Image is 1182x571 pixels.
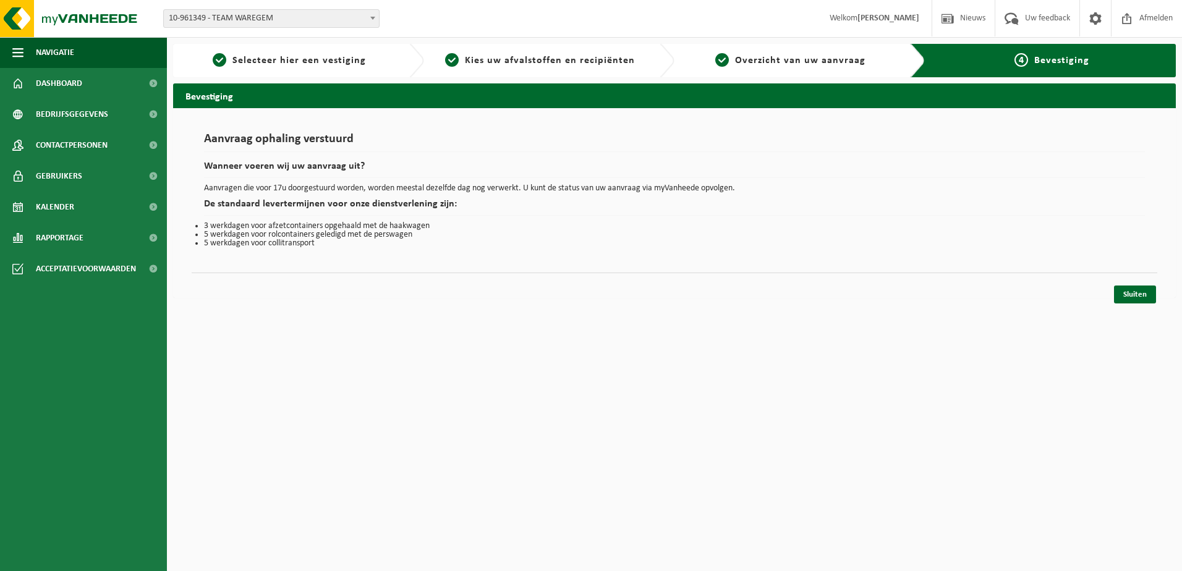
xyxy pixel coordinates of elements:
[430,53,650,68] a: 2Kies uw afvalstoffen en recipiënten
[465,56,635,66] span: Kies uw afvalstoffen en recipiënten
[213,53,226,67] span: 1
[204,161,1145,178] h2: Wanneer voeren wij uw aanvraag uit?
[36,99,108,130] span: Bedrijfsgegevens
[36,222,83,253] span: Rapportage
[204,239,1145,248] li: 5 werkdagen voor collitransport
[715,53,729,67] span: 3
[36,253,136,284] span: Acceptatievoorwaarden
[681,53,901,68] a: 3Overzicht van uw aanvraag
[1114,285,1156,303] a: Sluiten
[204,222,1145,231] li: 3 werkdagen voor afzetcontainers opgehaald met de haakwagen
[735,56,865,66] span: Overzicht van uw aanvraag
[36,130,108,161] span: Contactpersonen
[1014,53,1028,67] span: 4
[36,161,82,192] span: Gebruikers
[204,199,1145,216] h2: De standaard levertermijnen voor onze dienstverlening zijn:
[1034,56,1089,66] span: Bevestiging
[204,231,1145,239] li: 5 werkdagen voor rolcontainers geledigd met de perswagen
[445,53,459,67] span: 2
[204,184,1145,193] p: Aanvragen die voor 17u doorgestuurd worden, worden meestal dezelfde dag nog verwerkt. U kunt de s...
[179,53,399,68] a: 1Selecteer hier een vestiging
[232,56,366,66] span: Selecteer hier een vestiging
[36,192,74,222] span: Kalender
[173,83,1176,108] h2: Bevestiging
[36,37,74,68] span: Navigatie
[36,68,82,99] span: Dashboard
[857,14,919,23] strong: [PERSON_NAME]
[164,10,379,27] span: 10-961349 - TEAM WAREGEM
[204,133,1145,152] h1: Aanvraag ophaling verstuurd
[163,9,380,28] span: 10-961349 - TEAM WAREGEM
